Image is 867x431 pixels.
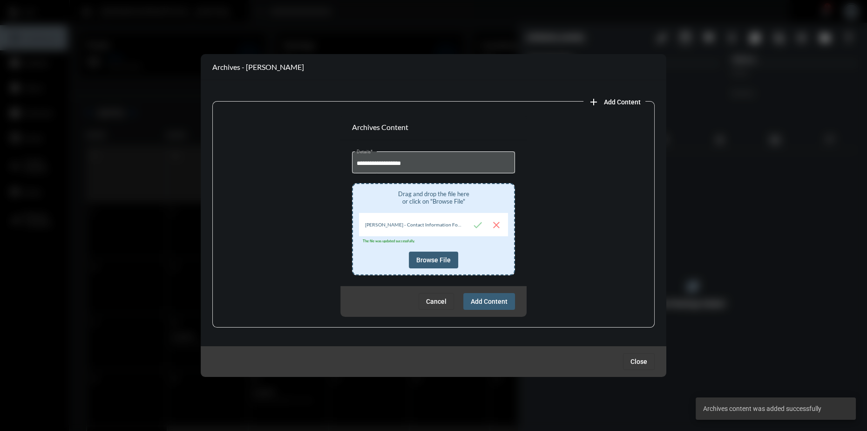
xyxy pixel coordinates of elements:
[419,293,454,310] button: Cancel
[416,256,451,264] span: Browse File
[359,222,468,227] div: [PERSON_NAME] - Contact Information Form.pdf
[409,252,458,268] button: Browse File
[359,190,508,205] div: Drag and drop the file here or click on "Browse File"
[491,219,502,231] span: clear
[352,123,408,131] h2: Archives Content
[487,215,506,234] button: Cancel File
[703,404,821,413] span: Archives content was added successfully
[468,215,487,234] button: Upload File
[471,298,508,305] span: Add Content
[630,358,647,365] span: Close
[472,219,483,231] mat-icon: check
[463,293,515,310] button: Add Content
[623,353,655,370] button: Close
[426,298,447,305] span: Cancel
[212,62,304,71] h2: Archives - [PERSON_NAME]
[359,239,419,243] mat-hint: The file was updated successfully.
